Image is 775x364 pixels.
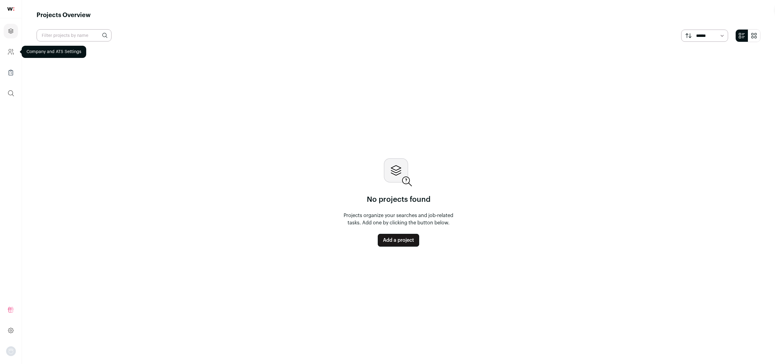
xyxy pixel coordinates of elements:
p: Projects organize your searches and job-related tasks. Add one by clicking the button below. [340,212,457,227]
a: Add a project [378,234,419,247]
p: No projects found [367,195,430,205]
img: nopic.png [6,346,16,356]
a: Projects [4,24,18,38]
a: Company and ATS Settings [4,45,18,59]
img: wellfound-shorthand-0d5821cbd27db2630d0214b213865d53afaa358527fdda9d0ea32b1df1b89c2c.svg [7,7,14,11]
a: Company Lists [4,65,18,80]
h1: Projects Overview [37,11,91,20]
button: Open dropdown [6,346,16,356]
input: Filter projects by name [37,29,111,41]
div: Company and ATS Settings [22,46,86,58]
